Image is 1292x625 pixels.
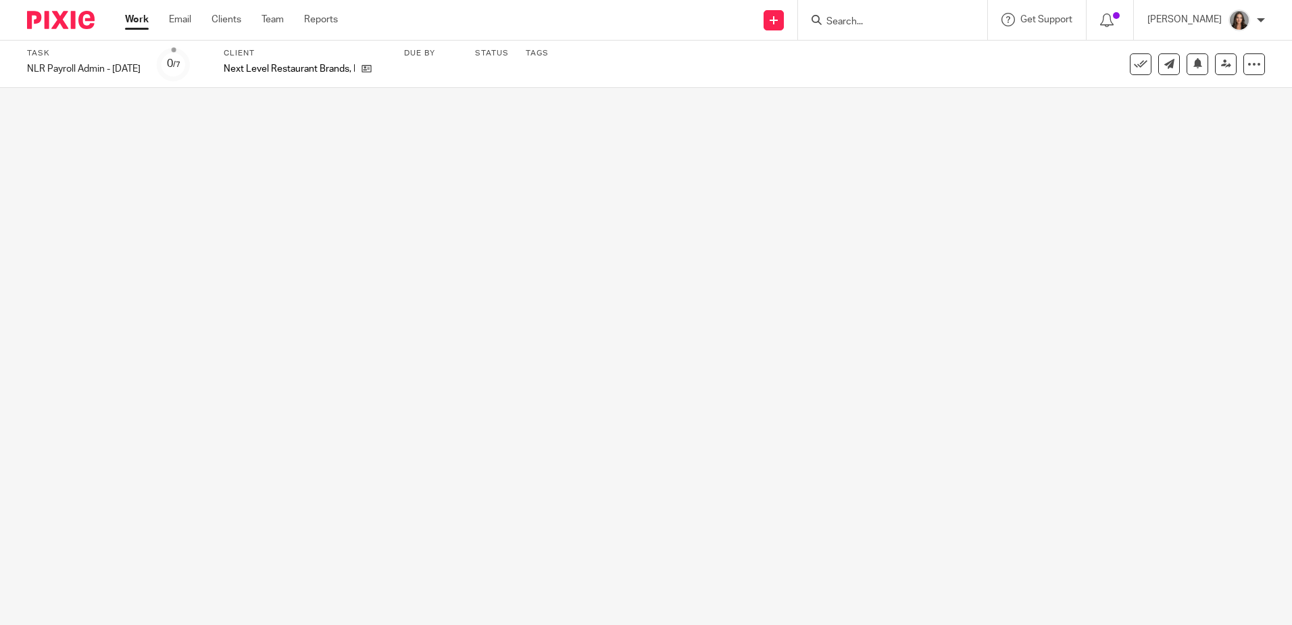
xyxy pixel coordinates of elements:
[27,48,141,59] label: Task
[1020,15,1072,24] span: Get Support
[304,13,338,26] a: Reports
[169,13,191,26] a: Email
[167,56,180,72] div: 0
[475,48,509,59] label: Status
[27,62,141,76] div: NLR Payroll Admin - Thursday
[125,13,149,26] a: Work
[224,62,355,76] p: Next Level Restaurant Brands, LLC
[1147,13,1222,26] p: [PERSON_NAME]
[526,48,549,59] label: Tags
[212,13,241,26] a: Clients
[1228,9,1250,31] img: headshot%20-%20work.jpg
[27,62,141,76] div: NLR Payroll Admin - [DATE]
[224,48,387,59] label: Client
[173,61,180,68] small: /7
[27,11,95,29] img: Pixie
[404,48,458,59] label: Due by
[262,13,284,26] a: Team
[825,16,947,28] input: Search
[362,64,372,74] i: Open client page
